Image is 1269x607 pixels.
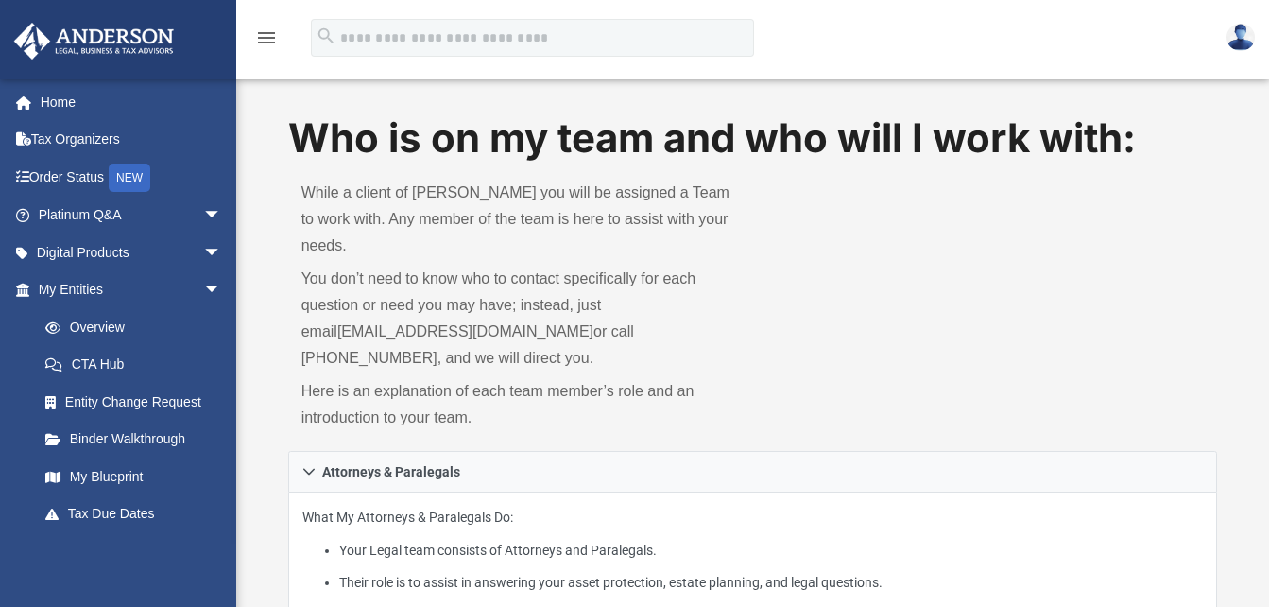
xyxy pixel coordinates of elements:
a: Home [13,83,250,121]
span: arrow_drop_down [203,197,241,235]
a: CTA Hub [26,346,250,384]
p: While a client of [PERSON_NAME] you will be assigned a Team to work with. Any member of the team ... [301,180,740,259]
span: arrow_drop_down [203,271,241,310]
span: arrow_drop_down [203,234,241,272]
a: Tax Organizers [13,121,250,159]
a: Attorneys & Paralegals [288,451,1218,493]
a: Overview [26,308,250,346]
a: My Anderson Teamarrow_drop_down [13,532,241,570]
a: Digital Productsarrow_drop_down [13,234,250,271]
img: Anderson Advisors Platinum Portal [9,23,180,60]
li: Your Legal team consists of Attorneys and Paralegals. [339,539,1204,563]
a: Binder Walkthrough [26,421,250,459]
a: Entity Change Request [26,383,250,421]
a: My Entitiesarrow_drop_down [13,271,250,309]
a: menu [255,36,278,49]
a: My Blueprint [26,458,241,495]
a: Order StatusNEW [13,158,250,197]
p: You don’t need to know who to contact specifically for each question or need you may have; instea... [301,266,740,372]
h1: Who is on my team and who will I work with: [288,111,1218,166]
li: Their role is to assist in answering your asset protection, estate planning, and legal questions. [339,571,1204,595]
p: Here is an explanation of each team member’s role and an introduction to your team. [301,378,740,431]
img: User Pic [1226,24,1255,51]
a: Tax Due Dates [26,495,250,533]
span: Attorneys & Paralegals [322,465,460,478]
div: NEW [109,164,150,192]
span: arrow_drop_down [203,532,241,571]
i: menu [255,26,278,49]
a: [EMAIL_ADDRESS][DOMAIN_NAME] [337,323,593,339]
a: Platinum Q&Aarrow_drop_down [13,197,250,234]
i: search [316,26,336,46]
